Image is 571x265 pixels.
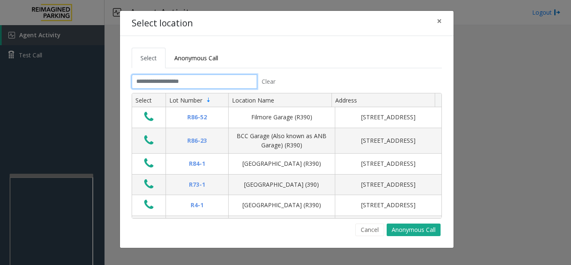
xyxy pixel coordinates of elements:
div: [STREET_ADDRESS] [340,136,436,145]
div: [GEOGRAPHIC_DATA] (R390) [234,159,330,168]
button: Anonymous Call [387,224,441,236]
span: Anonymous Call [174,54,218,62]
div: Data table [132,93,441,218]
div: [STREET_ADDRESS] [340,180,436,189]
ul: Tabs [132,48,442,68]
span: Select [140,54,157,62]
div: Filmore Garage (R390) [234,113,330,122]
span: Sortable [205,97,212,103]
div: [STREET_ADDRESS] [340,159,436,168]
div: [STREET_ADDRESS] [340,113,436,122]
div: R86-23 [171,136,223,145]
th: Select [132,93,166,108]
h4: Select location [132,17,193,30]
button: Cancel [355,224,384,236]
span: Address [335,96,357,104]
button: Clear [257,75,280,89]
span: × [437,15,442,27]
div: [GEOGRAPHIC_DATA] (390) [234,180,330,189]
div: [STREET_ADDRESS] [340,201,436,210]
button: Close [431,11,448,31]
div: [GEOGRAPHIC_DATA] (R390) [234,201,330,210]
div: BCC Garage (Also known as ANB Garage) (R390) [234,131,330,150]
span: Lot Number [169,96,202,104]
div: R73-1 [171,180,223,189]
div: R4-1 [171,201,223,210]
div: R86-52 [171,113,223,122]
span: Location Name [232,96,274,104]
div: R84-1 [171,159,223,168]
